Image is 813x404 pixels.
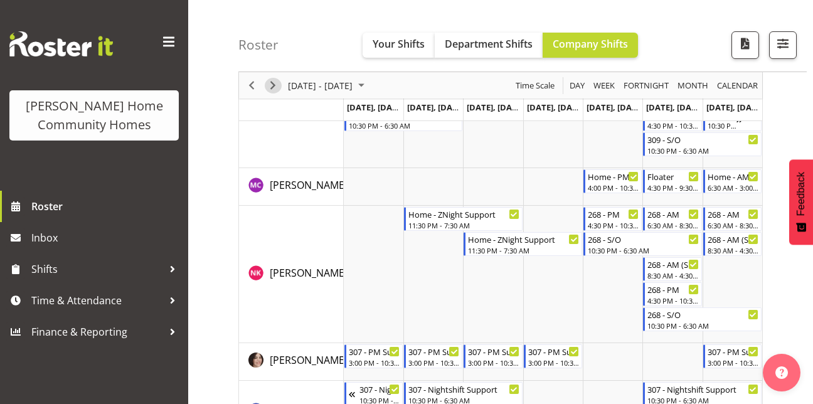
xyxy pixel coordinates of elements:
div: 11:30 PM - 7:30 AM [468,245,579,255]
div: 307 - Nightshift Support [359,383,400,395]
span: Feedback [795,172,807,216]
div: Rachida Ryan"s event - 307 - PM Support Begin From Tuesday, September 16, 2025 at 3:00:00 PM GMT+... [404,344,462,368]
div: Navneet Kaur"s event - Home - ZNight Support Begin From Wednesday, September 17, 2025 at 11:30:00... [464,232,582,256]
div: 307 - Nightshift Support [647,383,758,395]
button: Timeline Month [676,78,711,93]
button: Filter Shifts [769,31,797,59]
div: Navneet Kaur"s event - 268 - S/O Begin From Saturday, September 20, 2025 at 10:30:00 PM GMT+12:00... [643,307,762,331]
div: Previous [241,72,262,98]
span: calendar [716,78,759,93]
span: Your Shifts [373,37,425,51]
button: Month [715,78,760,93]
div: 8:30 AM - 4:30 PM [708,245,758,255]
button: Department Shifts [435,33,543,58]
div: [PERSON_NAME] Home Community Homes [22,97,166,134]
span: Finance & Reporting [31,322,163,341]
span: Shifts [31,260,163,279]
button: Timeline Day [568,78,587,93]
div: 4:30 PM - 10:30 PM [647,295,698,306]
div: Rachida Ryan"s event - 307 - PM Support Begin From Thursday, September 18, 2025 at 3:00:00 PM GMT... [524,344,582,368]
div: 268 - AM [647,208,698,220]
div: Home - AM Support 2 [708,170,758,183]
td: Miyoung Chung resource [239,168,344,206]
button: Feedback - Show survey [789,159,813,245]
a: [PERSON_NAME] [270,265,348,280]
div: 6:30 AM - 3:00 PM [708,183,758,193]
span: [DATE], [DATE] [407,102,464,113]
div: Home - ZNight Support [408,208,519,220]
button: Company Shifts [543,33,638,58]
span: [PERSON_NAME] [270,266,348,280]
span: Time & Attendance [31,291,163,310]
div: 10:30 PM - 6:30 AM [647,146,758,156]
div: Navneet Kaur"s event - 268 - S/O Begin From Friday, September 19, 2025 at 10:30:00 PM GMT+12:00 E... [583,232,702,256]
div: 10:30 PM - 6:30 AM [349,120,460,130]
button: Fortnight [622,78,671,93]
div: 3:00 PM - 10:30 PM [528,358,579,368]
div: Navneet Kaur"s event - 268 - AM (Sat/Sun) Begin From Saturday, September 20, 2025 at 8:30:00 AM G... [643,257,701,281]
div: 268 - AM (Sat/Sun) [647,258,698,270]
span: [DATE] - [DATE] [287,78,354,93]
div: 3:00 PM - 10:30 PM [408,358,459,368]
div: 268 - S/O [647,308,758,321]
span: Time Scale [514,78,556,93]
div: 307 - PM Support [349,345,400,358]
div: Navneet Kaur"s event - 268 - AM Begin From Sunday, September 21, 2025 at 6:30:00 AM GMT+12:00 End... [703,207,762,231]
button: Timeline Week [592,78,617,93]
span: [DATE], [DATE] [646,102,703,113]
div: 268 - AM [708,208,758,220]
div: Next [262,72,284,98]
div: Rachida Ryan"s event - 307 - PM Support Begin From Monday, September 15, 2025 at 3:00:00 PM GMT+1... [344,344,403,368]
button: September 15 - 21, 2025 [286,78,370,93]
span: Roster [31,197,182,216]
span: [DATE], [DATE] [467,102,524,113]
button: Time Scale [514,78,557,93]
span: [DATE], [DATE] [587,102,644,113]
a: [PERSON_NAME] [270,178,348,193]
button: Next [265,78,282,93]
a: [PERSON_NAME] [270,353,348,368]
img: Rosterit website logo [9,31,113,56]
div: 309 - S/O [647,133,758,146]
div: 307 - PM Support [408,345,459,358]
div: 11:30 PM - 7:30 AM [408,220,519,230]
div: Miyoung Chung"s event - Home - PM Support 2 Begin From Friday, September 19, 2025 at 4:00:00 PM G... [583,169,642,193]
span: Department Shifts [445,37,533,51]
div: Navneet Kaur"s event - 268 - PM Begin From Saturday, September 20, 2025 at 4:30:00 PM GMT+12:00 E... [643,282,701,306]
span: Inbox [31,228,182,247]
div: 268 - AM (Sat/Sun) [708,233,758,245]
div: 268 - PM [647,283,698,295]
span: [DATE], [DATE] [527,102,584,113]
div: Navneet Kaur"s event - 268 - AM Begin From Saturday, September 20, 2025 at 6:30:00 AM GMT+12:00 E... [643,207,701,231]
div: Navneet Kaur"s event - Home - ZNight Support Begin From Tuesday, September 16, 2025 at 11:30:00 P... [404,207,523,231]
div: 4:30 PM - 10:30 PM [647,120,698,130]
img: help-xxl-2.png [775,366,788,379]
span: Month [676,78,709,93]
div: 10:30 PM - 6:30 AM [647,321,758,331]
div: 268 - PM [588,208,639,220]
button: Previous [243,78,260,93]
div: 268 - S/O [588,233,699,245]
div: Navneet Kaur"s event - 268 - PM Begin From Friday, September 19, 2025 at 4:30:00 PM GMT+12:00 End... [583,207,642,231]
div: Navneet Kaur"s event - 268 - AM (Sat/Sun) Begin From Sunday, September 21, 2025 at 8:30:00 AM GMT... [703,232,762,256]
div: 3:00 PM - 10:30 PM [349,358,400,368]
button: Download a PDF of the roster according to the set date range. [731,31,759,59]
span: [DATE], [DATE] [706,102,763,113]
td: Rachida Ryan resource [239,343,344,381]
div: Rachida Ryan"s event - 307 - PM Support Begin From Sunday, September 21, 2025 at 3:00:00 PM GMT+1... [703,344,762,368]
div: 4:00 PM - 10:30 PM [588,183,639,193]
span: Day [568,78,586,93]
span: Company Shifts [553,37,628,51]
span: Fortnight [622,78,670,93]
div: 6:30 AM - 8:30 AM [647,220,698,230]
div: Home - PM Support 2 [588,170,639,183]
div: 10:30 PM - 6:30 AM [588,245,699,255]
div: 4:30 PM - 9:30 PM [647,183,698,193]
td: Navneet Kaur resource [239,206,344,343]
div: 6:30 AM - 8:30 AM [708,220,758,230]
div: 307 - PM Support [528,345,579,358]
div: 307 - PM Support [708,345,758,358]
div: Mary Endaya"s event - 309 - S/O Begin From Saturday, September 20, 2025 at 10:30:00 PM GMT+12:00 ... [643,132,762,156]
h4: Roster [238,38,279,52]
div: Rachida Ryan"s event - 307 - PM Support Begin From Wednesday, September 17, 2025 at 3:00:00 PM GM... [464,344,522,368]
